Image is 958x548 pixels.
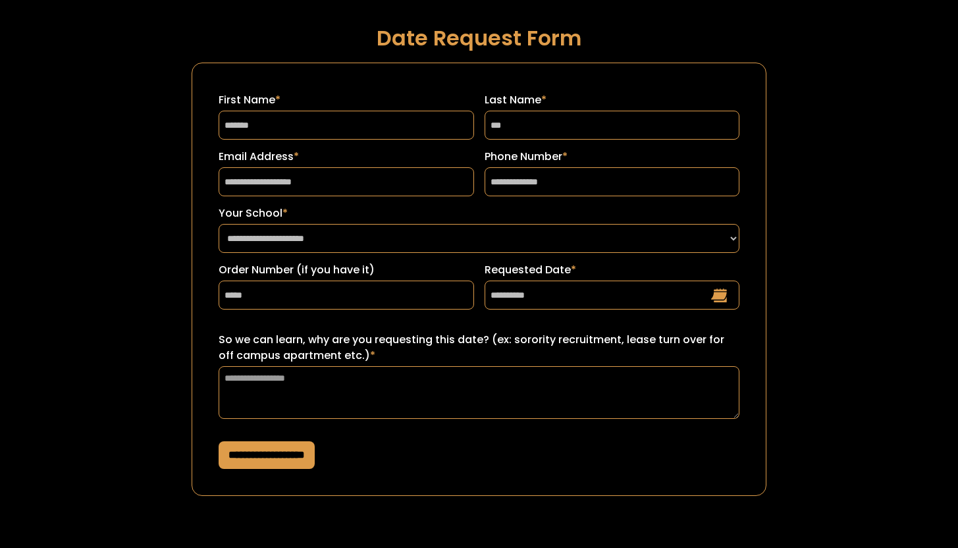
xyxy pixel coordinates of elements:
label: Email Address [219,149,474,165]
label: Phone Number [485,149,740,165]
label: First Name [219,92,474,108]
label: Order Number (if you have it) [219,262,474,278]
label: So we can learn, why are you requesting this date? (ex: sorority recruitment, lease turn over for... [219,332,739,364]
label: Your School [219,205,739,221]
label: Requested Date [485,262,740,278]
label: Last Name [485,92,740,108]
h1: Date Request Form [192,26,766,49]
form: Request a Date Form [192,63,766,496]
